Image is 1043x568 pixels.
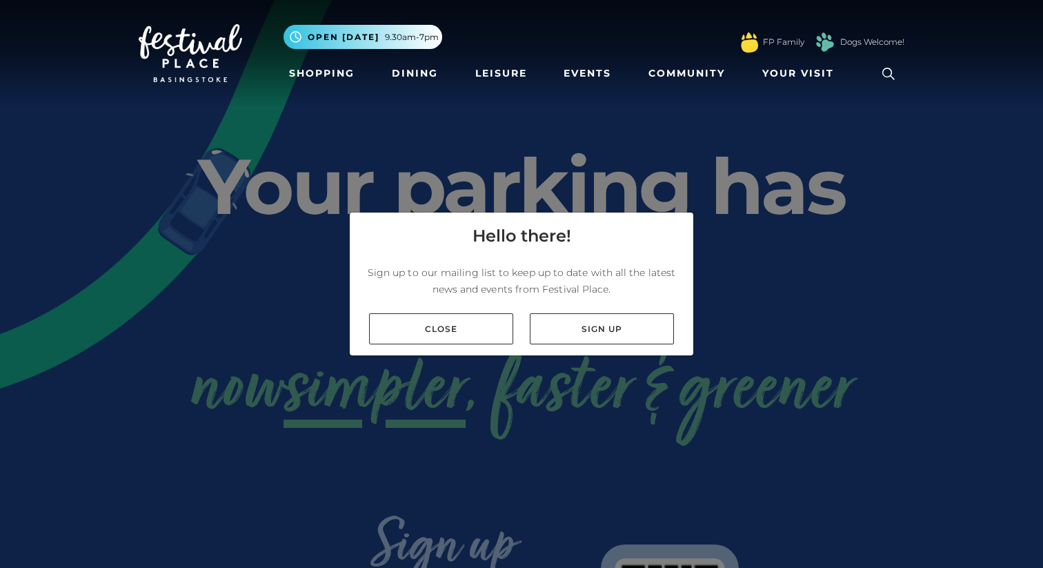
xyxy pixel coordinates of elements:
[385,31,439,43] span: 9.30am-7pm
[643,61,731,86] a: Community
[361,264,682,297] p: Sign up to our mailing list to keep up to date with all the latest news and events from Festival ...
[139,24,242,82] img: Festival Place Logo
[386,61,444,86] a: Dining
[470,61,533,86] a: Leisure
[840,36,904,48] a: Dogs Welcome!
[762,66,834,81] span: Your Visit
[284,25,442,49] button: Open [DATE] 9.30am-7pm
[558,61,617,86] a: Events
[757,61,846,86] a: Your Visit
[530,313,674,344] a: Sign up
[284,61,360,86] a: Shopping
[473,224,571,248] h4: Hello there!
[369,313,513,344] a: Close
[308,31,379,43] span: Open [DATE]
[763,36,804,48] a: FP Family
